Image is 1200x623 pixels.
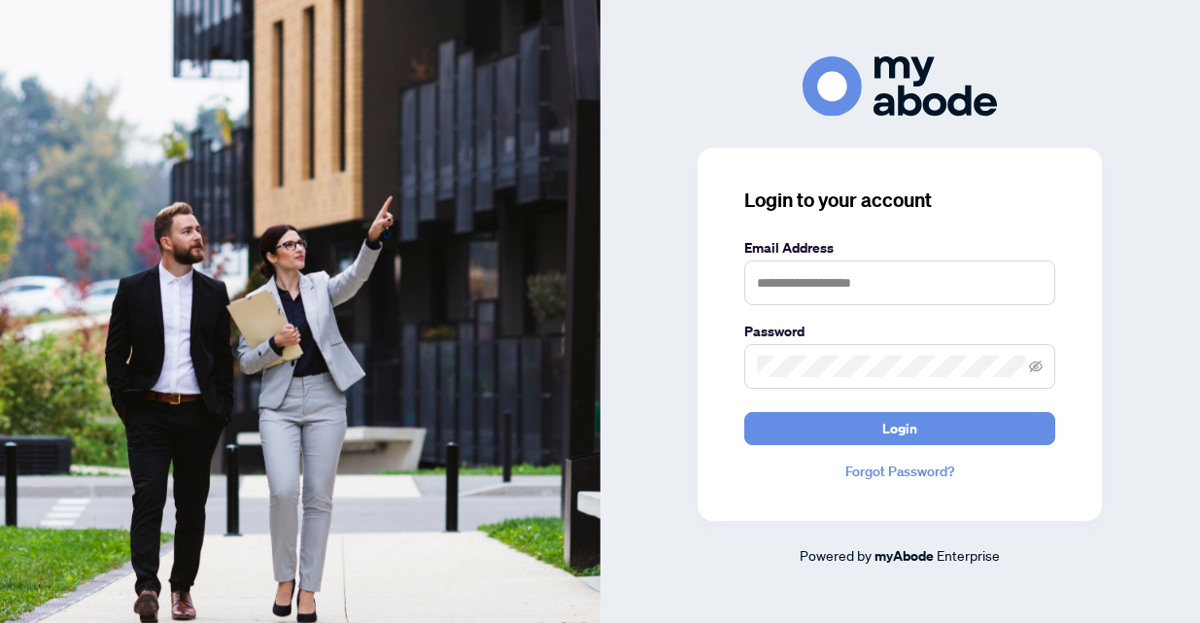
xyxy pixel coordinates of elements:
[744,237,1055,259] label: Email Address
[744,187,1055,214] h3: Login to your account
[744,461,1055,482] a: Forgot Password?
[874,545,934,567] a: myAbode
[800,546,872,564] span: Powered by
[937,546,1000,564] span: Enterprise
[1029,360,1043,373] span: eye-invisible
[882,413,917,444] span: Login
[803,56,997,116] img: ma-logo
[744,412,1055,445] button: Login
[744,321,1055,342] label: Password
